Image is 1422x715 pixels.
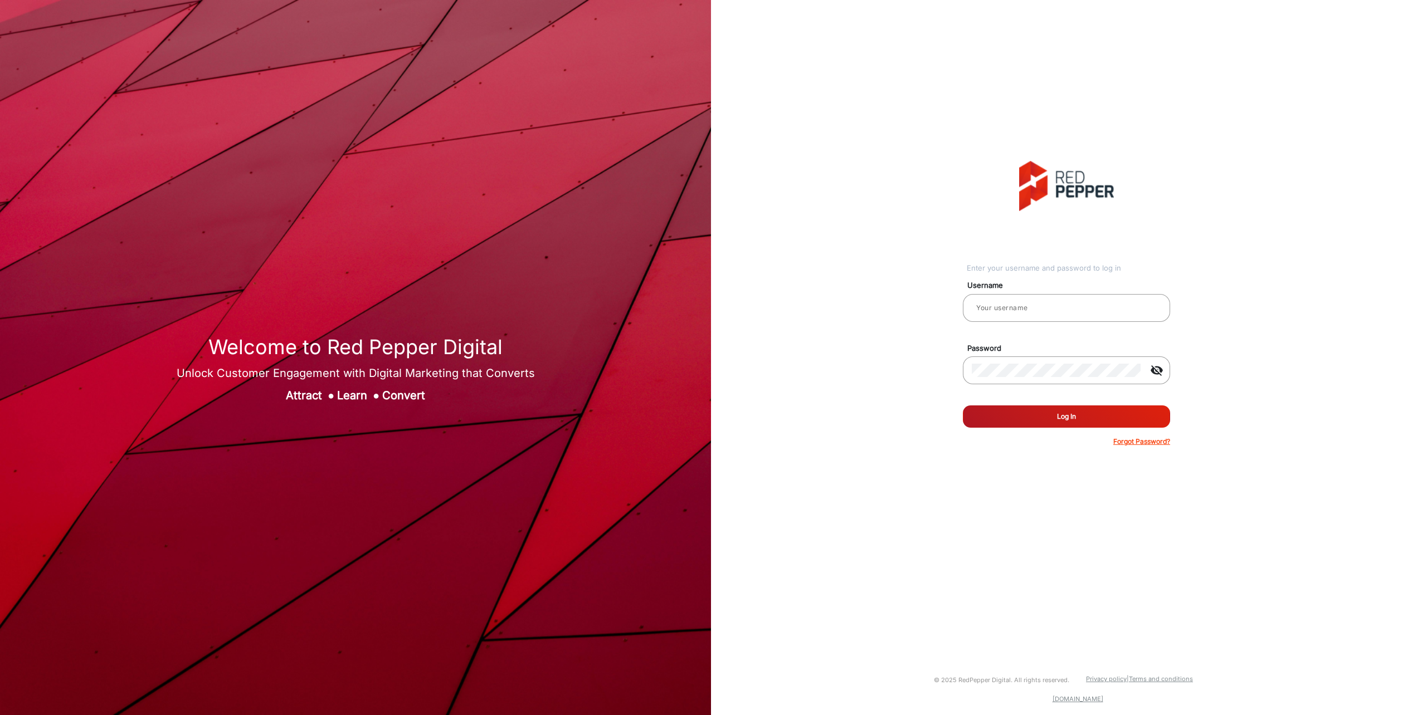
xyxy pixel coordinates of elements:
div: Unlock Customer Engagement with Digital Marketing that Converts [177,365,535,381]
p: Forgot Password? [1113,437,1170,447]
div: Enter your username and password to log in [967,263,1170,274]
input: Your username [972,301,1161,315]
a: Privacy policy [1086,675,1127,683]
img: vmg-logo [1019,161,1114,211]
button: Log In [963,405,1170,428]
mat-icon: visibility_off [1143,364,1170,377]
span: ● [373,389,379,402]
a: | [1127,675,1129,683]
div: Attract Learn Convert [177,387,535,404]
mat-label: Username [959,280,1183,291]
small: © 2025 RedPepper Digital. All rights reserved. [934,676,1069,684]
h1: Welcome to Red Pepper Digital [177,335,535,359]
a: Terms and conditions [1129,675,1193,683]
mat-label: Password [959,343,1183,354]
span: ● [328,389,334,402]
a: [DOMAIN_NAME] [1053,695,1103,703]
